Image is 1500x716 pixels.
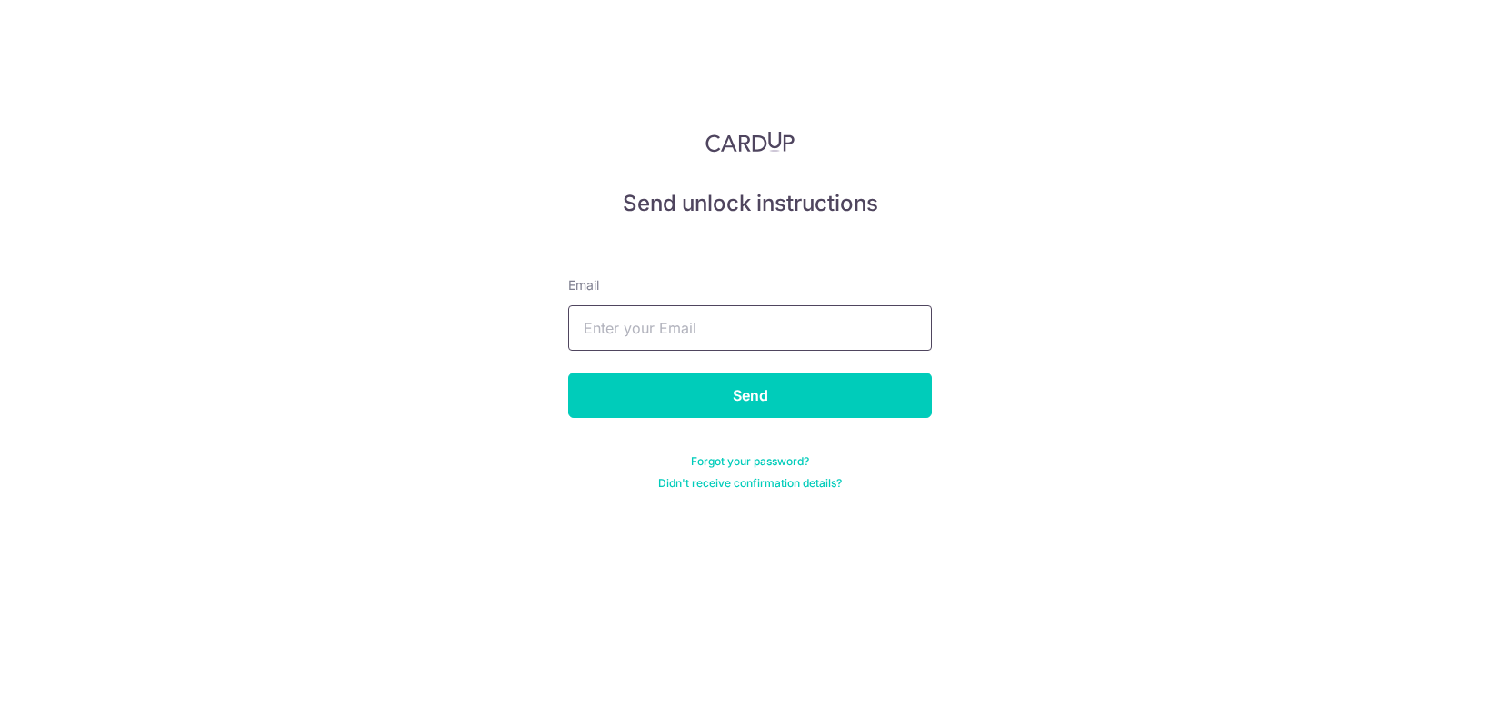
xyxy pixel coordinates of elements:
[705,131,795,153] img: CardUp Logo
[568,305,932,351] input: Enter your Email
[568,277,599,293] span: translation missing: en.devise.label.Email
[568,189,932,218] h5: Send unlock instructions
[691,454,809,469] a: Forgot your password?
[568,373,932,418] input: Send
[658,476,842,491] a: Didn't receive confirmation details?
